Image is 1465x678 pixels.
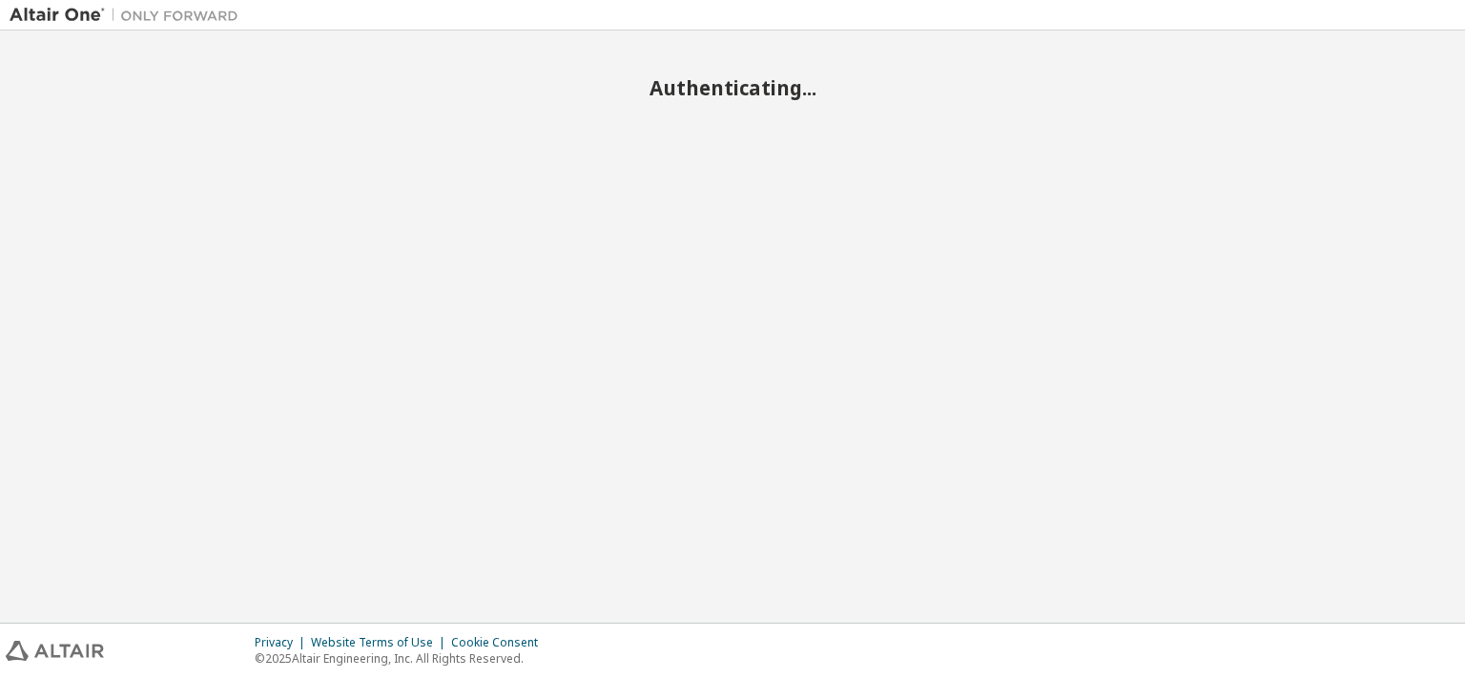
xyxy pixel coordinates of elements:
img: Altair One [10,6,248,25]
div: Website Terms of Use [311,635,451,650]
h2: Authenticating... [10,75,1455,100]
img: altair_logo.svg [6,641,104,661]
div: Privacy [255,635,311,650]
div: Cookie Consent [451,635,549,650]
p: © 2025 Altair Engineering, Inc. All Rights Reserved. [255,650,549,667]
